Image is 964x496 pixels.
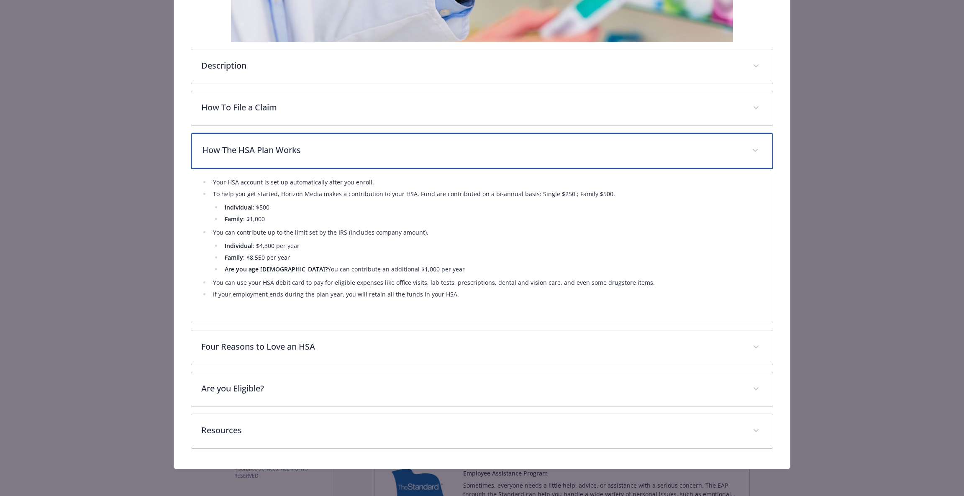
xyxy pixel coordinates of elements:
li: You can contribute an additional $1,000 per year [222,264,763,274]
li: : $1,000 [222,214,763,224]
li: : $8,550 per year [222,253,763,263]
li: Your HSA account is set up automatically after you enroll. [210,177,763,187]
div: Are you Eligible? [191,372,773,407]
strong: Are you age [DEMOGRAPHIC_DATA]? [225,265,328,273]
p: How The HSA Plan Works [202,144,742,156]
div: Description [191,49,773,84]
p: Description [201,59,743,72]
li: To help you get started, Horizon Media makes a contribution to your HSA. Fund are contributed on ... [210,189,763,224]
li: If your employment ends during the plan year, you will retain all the funds in your HSA. [210,289,763,299]
strong: Individual [225,242,253,250]
strong: Individual [225,203,253,211]
li: : $500 [222,202,763,212]
li: You can contribute up to the limit set by the IRS (includes company amount). [210,228,763,274]
strong: Family [225,215,243,223]
p: Four Reasons to Love an HSA [201,340,743,353]
li: You can use your HSA debit card to pay for eligible expenses like office visits, lab tests, presc... [210,278,763,288]
div: Four Reasons to Love an HSA [191,330,773,365]
div: Resources [191,414,773,448]
strong: Family [225,253,243,261]
div: How To File a Claim [191,91,773,125]
li: : $4,300 per year [222,241,763,251]
p: How To File a Claim [201,101,743,114]
div: How The HSA Plan Works [191,133,773,169]
div: How The HSA Plan Works [191,169,773,323]
p: Resources [201,424,743,437]
p: Are you Eligible? [201,382,743,395]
